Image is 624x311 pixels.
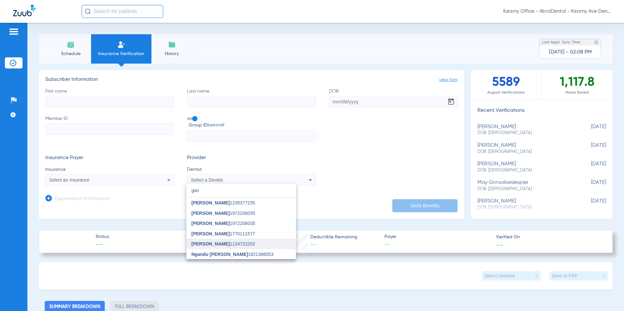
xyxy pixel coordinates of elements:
[192,221,230,226] span: [PERSON_NAME]
[192,231,255,236] span: 1770111577
[192,221,255,226] span: 1972206035
[186,184,296,197] input: dropdown search
[192,241,230,246] span: [PERSON_NAME]
[192,252,248,257] span: Ngandu [PERSON_NAME]
[192,211,255,215] span: 1972206035
[192,242,255,246] span: 1124722202
[192,252,273,257] span: 1821386053
[192,200,255,205] span: 1235377235
[192,231,230,236] span: [PERSON_NAME]
[192,200,230,205] span: [PERSON_NAME]
[192,211,230,216] span: [PERSON_NAME]
[591,280,624,311] iframe: Chat Widget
